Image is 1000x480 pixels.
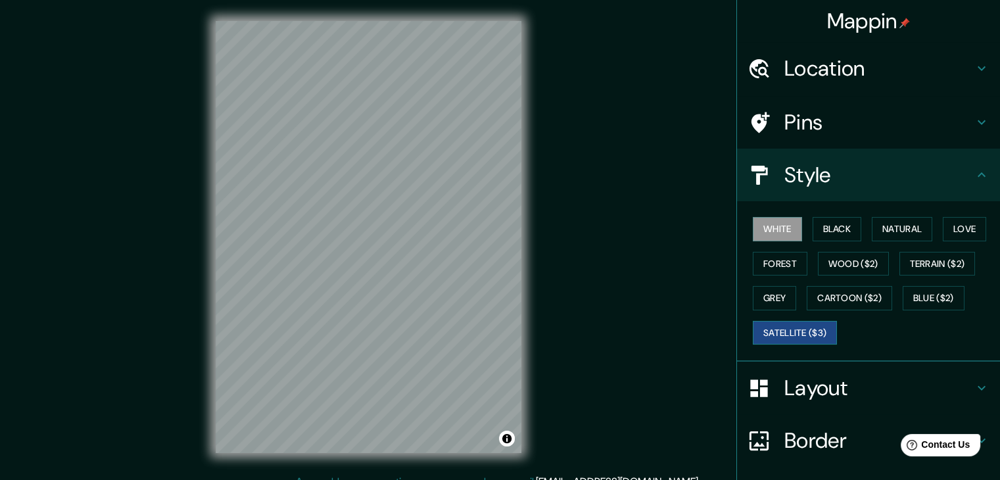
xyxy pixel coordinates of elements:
button: Cartoon ($2) [807,286,892,310]
div: Layout [737,362,1000,414]
h4: Layout [784,375,974,401]
button: Natural [872,217,932,241]
h4: Border [784,427,974,454]
button: Satellite ($3) [753,321,837,345]
button: Love [943,217,986,241]
div: Style [737,149,1000,201]
button: Terrain ($2) [899,252,976,276]
button: Grey [753,286,796,310]
button: Black [813,217,862,241]
img: pin-icon.png [899,18,910,28]
button: Blue ($2) [903,286,964,310]
button: Wood ($2) [818,252,889,276]
button: White [753,217,802,241]
iframe: Help widget launcher [883,429,986,466]
h4: Location [784,55,974,82]
div: Border [737,414,1000,467]
canvas: Map [216,21,521,453]
button: Forest [753,252,807,276]
div: Location [737,42,1000,95]
div: Pins [737,96,1000,149]
h4: Pins [784,109,974,135]
h4: Style [784,162,974,188]
button: Toggle attribution [499,431,515,446]
h4: Mappin [827,8,911,34]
